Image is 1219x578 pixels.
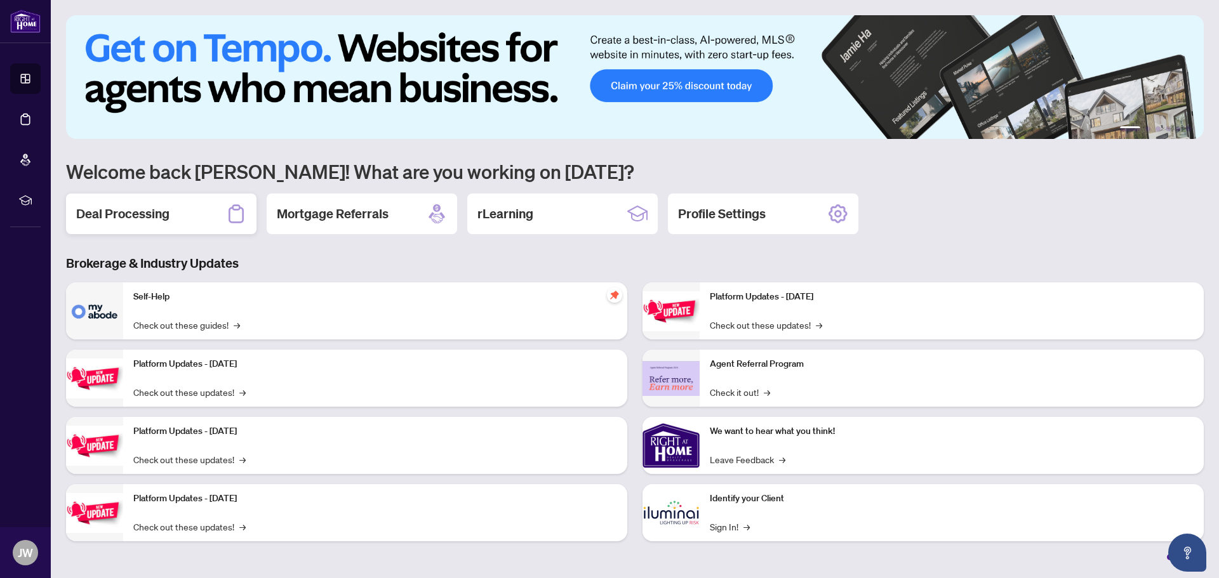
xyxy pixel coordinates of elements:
[277,205,389,223] h2: Mortgage Referrals
[18,544,33,562] span: JW
[1120,126,1140,131] button: 1
[234,318,240,332] span: →
[710,520,750,534] a: Sign In!→
[66,15,1204,139] img: Slide 0
[743,520,750,534] span: →
[1166,126,1171,131] button: 4
[1168,534,1206,572] button: Open asap
[239,385,246,399] span: →
[1156,126,1161,131] button: 3
[710,492,1194,506] p: Identify your Client
[133,452,246,466] a: Check out these updates!→
[816,318,822,332] span: →
[133,318,240,332] a: Check out these guides!→
[133,385,246,399] a: Check out these updates!→
[66,493,123,533] img: Platform Updates - July 8, 2025
[710,424,1194,438] p: We want to hear what you think!
[66,254,1204,272] h3: Brokerage & Industry Updates
[66,282,123,339] img: Self-Help
[133,520,246,534] a: Check out these updates!→
[66,159,1204,183] h1: Welcome back [PERSON_NAME]! What are you working on [DATE]?
[1176,126,1181,131] button: 5
[643,361,700,396] img: Agent Referral Program
[239,520,246,534] span: →
[643,417,700,474] img: We want to hear what you think!
[66,358,123,398] img: Platform Updates - September 16, 2025
[10,10,41,33] img: logo
[477,205,533,223] h2: rLearning
[76,205,170,223] h2: Deal Processing
[133,424,617,438] p: Platform Updates - [DATE]
[133,492,617,506] p: Platform Updates - [DATE]
[1145,126,1150,131] button: 2
[678,205,766,223] h2: Profile Settings
[1186,126,1191,131] button: 6
[764,385,770,399] span: →
[643,291,700,331] img: Platform Updates - June 23, 2025
[710,385,770,399] a: Check it out!→
[779,452,785,466] span: →
[710,318,822,332] a: Check out these updates!→
[710,357,1194,371] p: Agent Referral Program
[710,290,1194,304] p: Platform Updates - [DATE]
[133,290,617,304] p: Self-Help
[133,357,617,371] p: Platform Updates - [DATE]
[239,452,246,466] span: →
[710,452,785,466] a: Leave Feedback→
[643,484,700,541] img: Identify your Client
[66,426,123,466] img: Platform Updates - July 21, 2025
[607,287,622,303] span: pushpin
